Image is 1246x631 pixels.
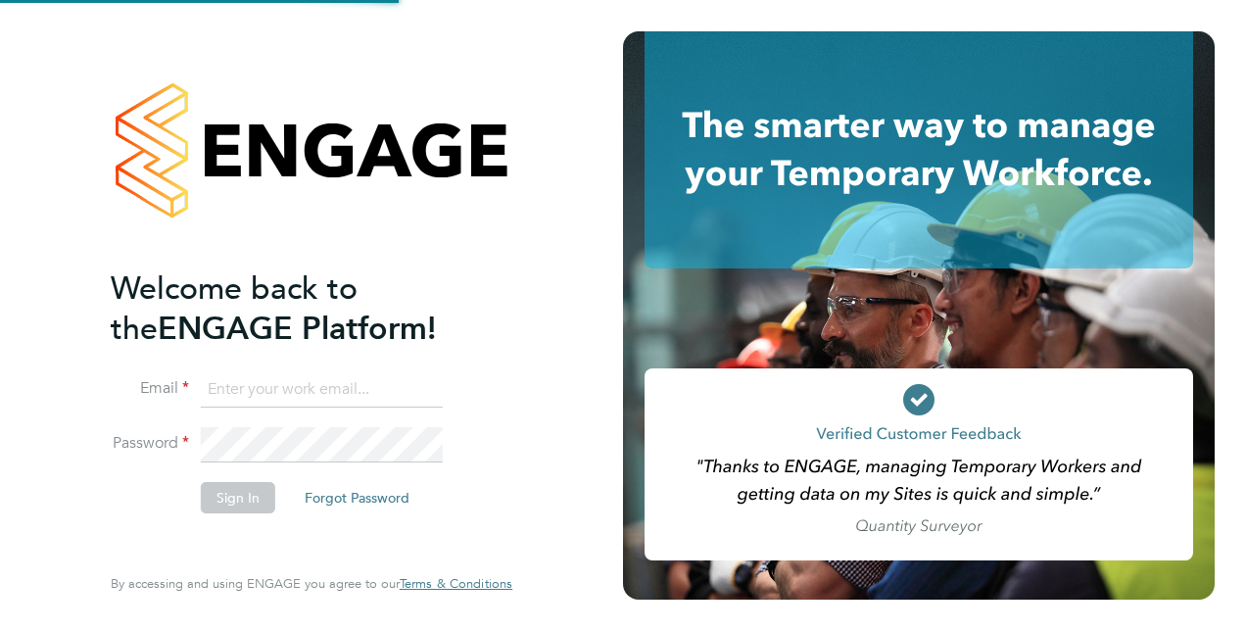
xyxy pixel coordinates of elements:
[111,269,358,348] span: Welcome back to the
[111,378,189,399] label: Email
[400,576,512,592] a: Terms & Conditions
[201,482,275,513] button: Sign In
[111,433,189,454] label: Password
[111,268,493,349] h2: ENGAGE Platform!
[201,372,443,408] input: Enter your work email...
[289,482,425,513] button: Forgot Password
[111,575,512,592] span: By accessing and using ENGAGE you agree to our
[400,575,512,592] span: Terms & Conditions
